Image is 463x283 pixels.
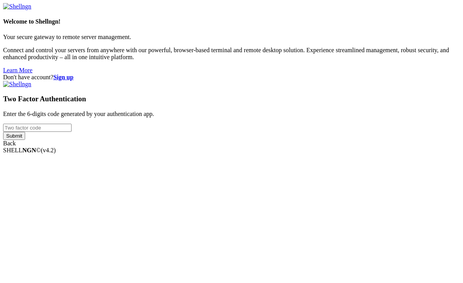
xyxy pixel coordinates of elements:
div: Don't have account? [3,74,460,81]
a: Sign up [53,74,73,80]
p: Connect and control your servers from anywhere with our powerful, browser-based terminal and remo... [3,47,460,61]
input: Two factor code [3,124,72,132]
h4: Welcome to Shellngn! [3,18,460,25]
a: Learn More [3,67,32,73]
input: Submit [3,132,25,140]
img: Shellngn [3,81,31,88]
img: Shellngn [3,3,31,10]
a: Back [3,140,16,147]
span: SHELL © [3,147,56,153]
p: Enter the 6-digits code generated by your authentication app. [3,111,460,118]
p: Your secure gateway to remote server management. [3,34,460,41]
h3: Two Factor Authentication [3,95,460,103]
b: NGN [22,147,36,153]
span: 4.2.0 [41,147,56,153]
